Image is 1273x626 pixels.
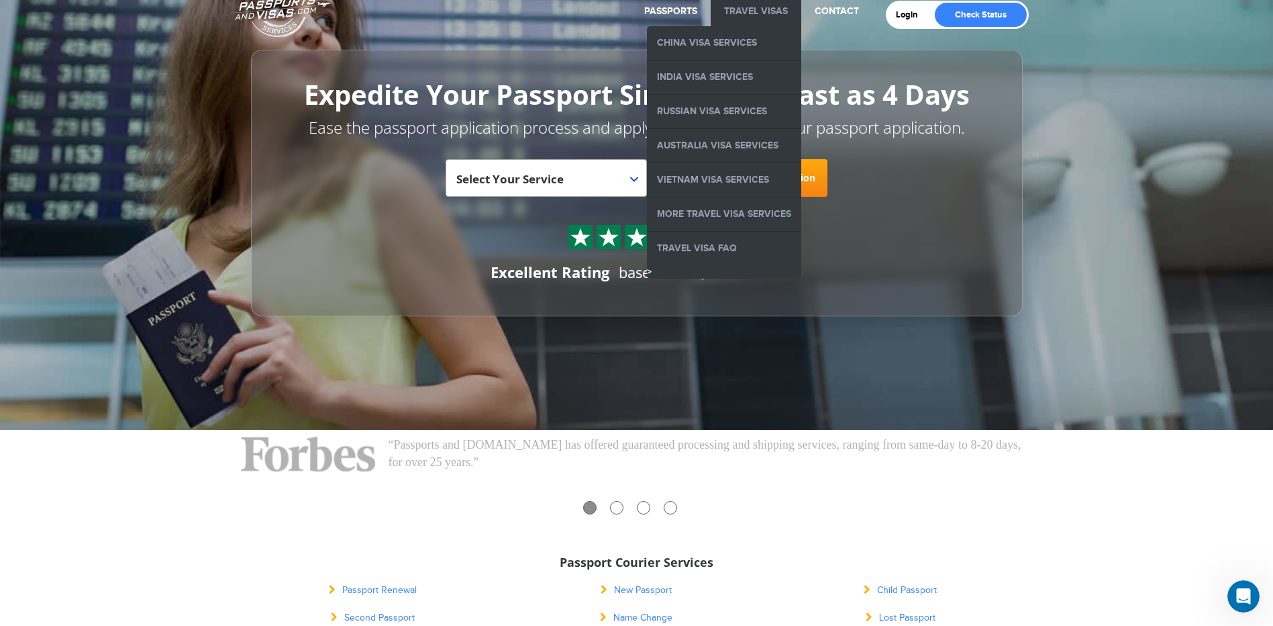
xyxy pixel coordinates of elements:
[724,5,788,17] a: Travel Visas
[329,585,417,596] a: Passport Renewal
[864,585,937,596] a: Child Passport
[815,5,859,17] a: Contact
[281,80,992,109] h1: Expedite Your Passport Simply in as Fast as 4 Days
[389,437,1033,471] p: “Passports and [DOMAIN_NAME] has offered guaranteed processing and shipping services, ranging fro...
[647,60,801,94] a: India Visa Services
[601,585,672,596] a: New Passport
[619,262,681,282] span: based on
[1227,580,1260,613] iframe: Intercom live chat
[456,171,564,187] span: Select Your Service
[600,613,672,623] a: Name Change
[627,227,647,247] img: Sprite St
[491,262,609,283] div: Excellent Rating
[331,613,415,623] a: Second Passport
[599,227,619,247] img: Sprite St
[456,165,633,202] span: Select Your Service
[896,9,927,20] a: Login
[647,26,801,60] a: China Visa Services
[251,556,1023,570] h3: Passport Courier Services
[647,232,801,265] a: Travel Visa FAQ
[647,95,801,128] a: Russian Visa Services
[935,3,1027,27] a: Check Status
[647,197,801,231] a: More Travel Visa Services
[647,26,801,279] ul: >
[241,437,375,472] img: Forbes
[644,5,697,17] a: Passports
[647,129,801,163] a: Australia Visa Services
[647,163,801,197] a: Vietnam Visa Services
[866,613,935,623] a: Lost Passport
[281,116,992,139] p: Ease the passport application process and apply now to speed up your passport application.
[446,159,647,197] span: Select Your Service
[570,227,591,247] img: Sprite St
